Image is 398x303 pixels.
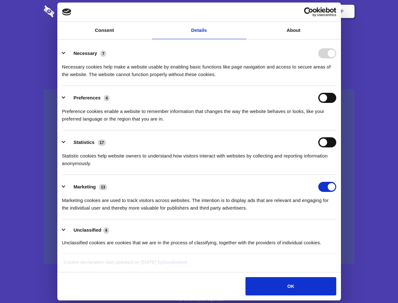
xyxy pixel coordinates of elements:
img: logo [62,9,72,15]
button: Necessary (7) [62,48,110,58]
span: 7 [100,50,106,57]
label: Marketing [73,184,96,189]
span: 17 [98,140,106,146]
img: logo-wordmark-white-trans-d4663122ce5f474addd5e946df7df03e33cb6a1c49d2221995e7729f52c070b2.svg [44,5,98,17]
a: Wistia video thumbnail [44,89,355,264]
button: Unclassified (4) [62,226,113,234]
label: Necessary [73,50,97,56]
a: Contact [256,2,285,21]
label: Statistics [73,140,95,145]
button: Statistics (17) [62,137,110,147]
div: Necessary cookies help make a website usable by enabling basic functions like page navigation and... [62,58,336,78]
div: Marketing cookies are used to track visitors across websites. The intention is to display ads tha... [62,192,336,212]
a: Pricing [185,2,212,21]
label: Preferences [73,95,101,100]
h4: Auto-redaction of sensitive data, encrypted data sharing and self-destructing private chats. Shar... [44,57,355,78]
div: Statistic cookies help website owners to understand how visitors interact with websites by collec... [62,147,336,167]
button: OK [245,277,336,295]
a: Cookiebot [163,259,187,265]
a: Login [286,2,313,21]
span: 4 [103,227,109,234]
button: Preferences (4) [62,93,114,103]
button: Marketing (13) [62,182,111,192]
a: About [246,22,341,39]
a: Consent [57,22,152,39]
h1: Eliminate Slack Data Loss. [44,28,355,51]
div: Preference cookies enable a website to remember information that changes the way the website beha... [62,103,336,123]
span: 13 [99,184,107,190]
div: Cookie declaration last updated on [DATE] by [59,258,339,271]
div: Unclassified cookies are cookies that we are in the process of classifying, together with the pro... [62,234,336,247]
span: 4 [104,95,110,101]
a: Usercentrics Cookiebot - opens in a new window [281,7,336,17]
a: Details [152,22,246,39]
